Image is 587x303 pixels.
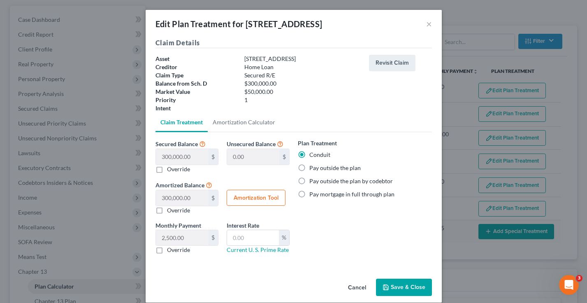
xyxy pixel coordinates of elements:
[309,151,330,159] label: Conduit
[156,230,208,246] input: 0.00
[227,246,289,253] a: Current U. S. Prime Rate
[151,71,240,79] div: Claim Type
[240,71,365,79] div: Secured R/E
[151,104,240,112] div: Intent
[227,140,276,147] span: Unsecured Balance
[227,221,259,230] label: Interest Rate
[155,112,208,132] a: Claim Treatment
[341,280,373,296] button: Cancel
[227,190,285,206] button: Amortization Tool
[227,230,279,246] input: 0.00
[309,190,394,198] label: Pay mortgage in full through plan
[240,55,365,63] div: [STREET_ADDRESS]
[279,149,289,165] div: $
[167,165,190,173] label: Override
[151,88,240,96] div: Market Value
[208,230,218,246] div: $
[151,79,240,88] div: Balance from Sch. D
[208,112,280,132] a: Amortization Calculator
[576,275,582,282] span: 3
[426,19,432,29] button: ×
[151,63,240,71] div: Creditor
[279,230,289,246] div: %
[155,38,432,48] h5: Claim Details
[155,182,204,189] span: Amortized Balance
[156,149,208,165] input: 0.00
[167,206,190,214] label: Override
[155,140,198,147] span: Secured Balance
[240,96,365,104] div: 1
[151,96,240,104] div: Priority
[298,139,337,147] label: Plan Treatment
[155,221,201,230] label: Monthly Payment
[227,149,279,165] input: 0.00
[369,55,415,71] button: Revisit Claim
[155,18,323,30] div: Edit Plan Treatment for [STREET_ADDRESS]
[309,177,393,185] label: Pay outside the plan by codebtor
[376,279,432,296] button: Save & Close
[208,190,218,206] div: $
[309,164,361,172] label: Pay outside the plan
[151,55,240,63] div: Asset
[559,275,579,295] iframe: Intercom live chat
[208,149,218,165] div: $
[156,190,208,206] input: 0.00
[240,63,365,71] div: Home Loan
[167,246,190,254] label: Override
[240,79,365,88] div: $300,000.00
[240,88,365,96] div: $50,000.00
